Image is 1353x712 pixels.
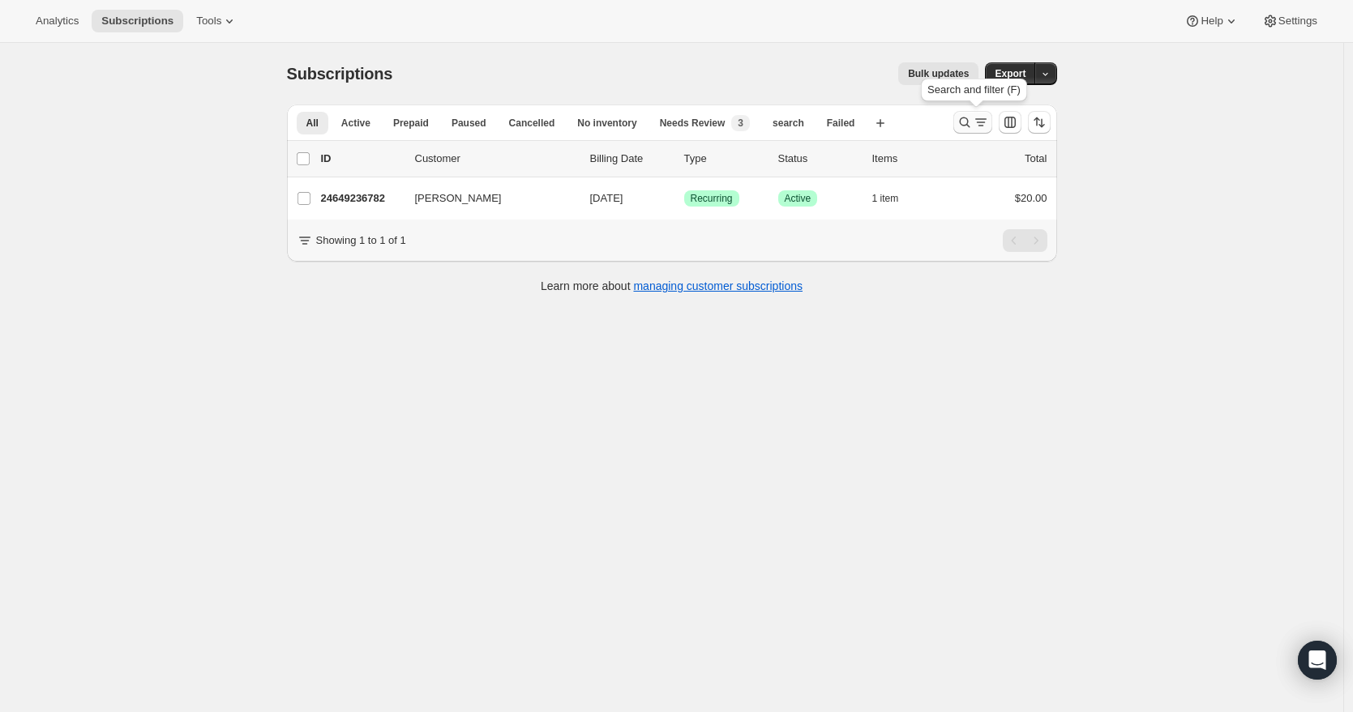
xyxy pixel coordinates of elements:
span: 1 item [872,192,899,205]
button: Search and filter results [953,111,992,134]
span: [PERSON_NAME] [415,190,502,207]
button: Tools [186,10,247,32]
button: Sort the results [1028,111,1051,134]
span: $20.00 [1015,192,1047,204]
span: Failed [827,117,855,130]
nav: Pagination [1003,229,1047,252]
span: Cancelled [509,117,555,130]
div: Open Intercom Messenger [1298,641,1337,680]
div: Items [872,151,953,167]
span: Active [341,117,370,130]
span: Analytics [36,15,79,28]
span: 3 [738,117,743,130]
button: 1 item [872,187,917,210]
button: Subscriptions [92,10,183,32]
span: Bulk updates [908,67,969,80]
span: Needs Review [660,117,726,130]
p: Status [778,151,859,167]
button: Create new view [867,112,893,134]
span: Recurring [691,192,733,205]
span: Subscriptions [101,15,173,28]
p: Learn more about [541,278,803,294]
button: Settings [1252,10,1327,32]
span: Prepaid [393,117,429,130]
span: Tools [196,15,221,28]
button: Bulk updates [898,62,978,85]
span: Subscriptions [287,65,393,83]
span: All [306,117,319,130]
div: Type [684,151,765,167]
p: Total [1025,151,1047,167]
span: [DATE] [590,192,623,204]
span: Active [785,192,811,205]
button: Export [985,62,1035,85]
p: ID [321,151,402,167]
span: Help [1201,15,1222,28]
p: Customer [415,151,577,167]
button: [PERSON_NAME] [405,185,567,211]
span: search [773,117,804,130]
span: Paused [452,117,486,130]
div: 24649236782[PERSON_NAME][DATE]SuccessRecurringSuccessActive1 item$20.00 [321,187,1047,210]
span: Export [995,67,1025,80]
span: Settings [1278,15,1317,28]
div: IDCustomerBilling DateTypeStatusItemsTotal [321,151,1047,167]
button: Customize table column order and visibility [999,111,1021,134]
button: Analytics [26,10,88,32]
p: Showing 1 to 1 of 1 [316,232,406,249]
button: Help [1175,10,1248,32]
p: Billing Date [590,151,671,167]
a: managing customer subscriptions [633,279,803,292]
span: No inventory [577,117,636,130]
p: 24649236782 [321,190,402,207]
